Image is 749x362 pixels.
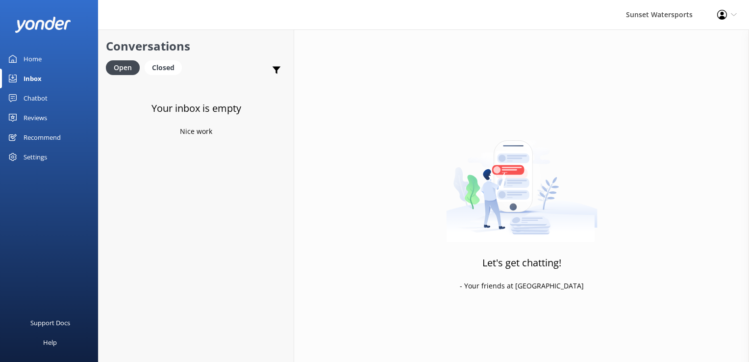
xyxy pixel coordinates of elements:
p: Nice work [180,126,212,137]
div: Help [43,333,57,352]
div: Closed [145,60,182,75]
div: Home [24,49,42,69]
h3: Your inbox is empty [151,101,241,116]
div: Reviews [24,108,47,128]
img: artwork of a man stealing a conversation from at giant smartphone [446,120,598,242]
h3: Let's get chatting! [482,255,561,271]
a: Open [106,62,145,73]
h2: Conversations [106,37,286,55]
div: Recommend [24,128,61,147]
div: Settings [24,147,47,167]
img: yonder-white-logo.png [15,17,71,33]
div: Inbox [24,69,42,88]
div: Support Docs [30,313,70,333]
p: - Your friends at [GEOGRAPHIC_DATA] [460,281,584,291]
a: Closed [145,62,187,73]
div: Open [106,60,140,75]
div: Chatbot [24,88,48,108]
